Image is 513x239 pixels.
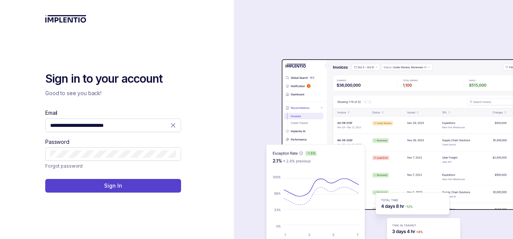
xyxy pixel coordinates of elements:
p: Sign In [104,182,122,190]
img: logo [45,15,86,23]
button: Sign In [45,179,181,193]
h2: Sign in to your account [45,71,181,86]
label: Password [45,138,69,146]
p: Forgot password [45,162,83,170]
p: Good to see you back! [45,89,181,97]
label: Email [45,109,57,117]
a: Link Forgot password [45,162,83,170]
